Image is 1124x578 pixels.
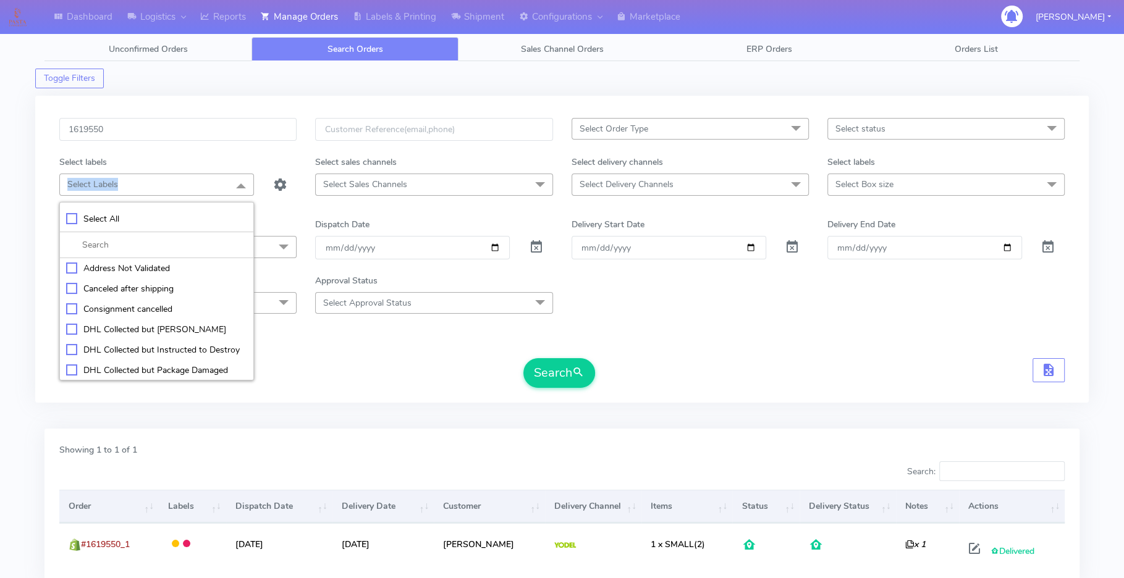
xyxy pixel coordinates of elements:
th: Items: activate to sort column ascending [641,490,732,523]
div: DHL Collected but [PERSON_NAME] [66,323,247,336]
th: Delivery Channel: activate to sort column ascending [545,490,641,523]
input: Search: [939,461,1065,481]
td: [DATE] [226,523,332,564]
input: Customer Reference(email,phone) [315,118,552,141]
span: 1 x SMALL [651,538,694,550]
label: Approval Status [315,274,378,287]
th: Customer: activate to sort column ascending [434,490,545,523]
label: Select delivery channels [572,156,663,169]
label: Select labels [827,156,875,169]
span: Select Sales Channels [323,178,407,190]
label: Showing 1 to 1 of 1 [59,443,137,456]
th: Order: activate to sort column ascending [59,490,159,523]
button: Toggle Filters [35,69,104,88]
input: multiselect-search [66,238,247,251]
td: [DATE] [332,523,434,564]
td: [PERSON_NAME] [434,523,545,564]
i: x 1 [905,538,926,550]
span: Delivered [991,545,1034,557]
ul: Tabs [44,37,1080,61]
label: Select labels [59,156,107,169]
span: Unconfirmed Orders [109,43,188,55]
div: Consignment cancelled [66,303,247,316]
button: [PERSON_NAME] [1026,4,1120,30]
label: Search: [906,461,1065,481]
img: shopify.png [69,538,81,551]
span: Select Approval Status [323,297,412,309]
span: Select Delivery Channels [580,178,674,190]
div: Select All [66,212,247,225]
span: ERP Orders [746,43,792,55]
span: Orders List [955,43,998,55]
div: Address Not Validated [66,262,247,275]
div: DHL Collected but Package Damaged [66,364,247,377]
th: Actions: activate to sort column ascending [959,490,1065,523]
th: Labels: activate to sort column ascending [159,490,226,523]
label: Dispatch Date [315,218,370,231]
span: Select Labels [67,178,118,190]
img: Yodel [554,542,576,548]
th: Notes: activate to sort column ascending [896,490,959,523]
label: Delivery Start Date [572,218,644,231]
span: Select status [835,123,885,135]
th: Delivery Date: activate to sort column ascending [332,490,434,523]
div: DHL Collected but Instructed to Destroy [66,343,247,356]
button: Search [523,358,595,388]
span: #1619550_1 [81,538,130,550]
th: Dispatch Date: activate to sort column ascending [226,490,332,523]
span: Search Orders [327,43,383,55]
div: Canceled after shipping [66,282,247,295]
label: Select sales channels [315,156,397,169]
th: Status: activate to sort column ascending [732,490,800,523]
span: (2) [651,538,705,550]
th: Delivery Status: activate to sort column ascending [800,490,896,523]
span: Select Box size [835,178,894,190]
span: Select Order Type [580,123,648,135]
input: Order Id [59,118,297,141]
span: Sales Channel Orders [521,43,604,55]
label: Delivery End Date [827,218,895,231]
